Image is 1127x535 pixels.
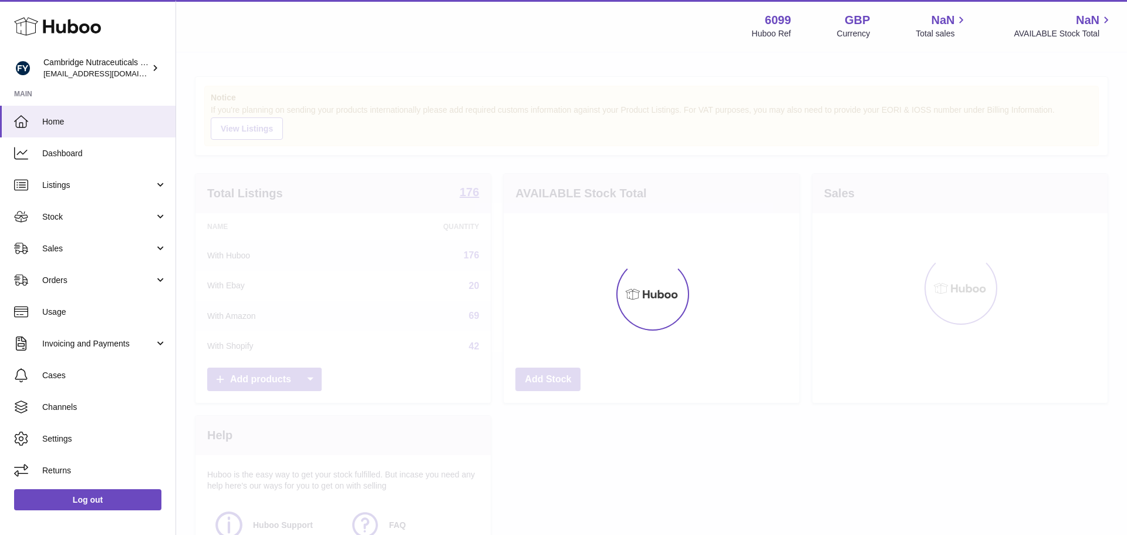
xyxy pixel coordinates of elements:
[752,28,791,39] div: Huboo Ref
[845,12,870,28] strong: GBP
[42,307,167,318] span: Usage
[42,465,167,476] span: Returns
[42,180,154,191] span: Listings
[42,402,167,413] span: Channels
[1076,12,1099,28] span: NaN
[42,116,167,127] span: Home
[42,148,167,159] span: Dashboard
[916,12,968,39] a: NaN Total sales
[42,338,154,349] span: Invoicing and Payments
[765,12,791,28] strong: 6099
[837,28,870,39] div: Currency
[14,59,32,77] img: internalAdmin-6099@internal.huboo.com
[916,28,968,39] span: Total sales
[42,211,154,223] span: Stock
[42,275,154,286] span: Orders
[43,57,149,79] div: Cambridge Nutraceuticals Ltd
[1014,12,1113,39] a: NaN AVAILABLE Stock Total
[14,489,161,510] a: Log out
[1014,28,1113,39] span: AVAILABLE Stock Total
[42,433,167,445] span: Settings
[43,69,173,78] span: [EMAIL_ADDRESS][DOMAIN_NAME]
[931,12,954,28] span: NaN
[42,370,167,381] span: Cases
[42,243,154,254] span: Sales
